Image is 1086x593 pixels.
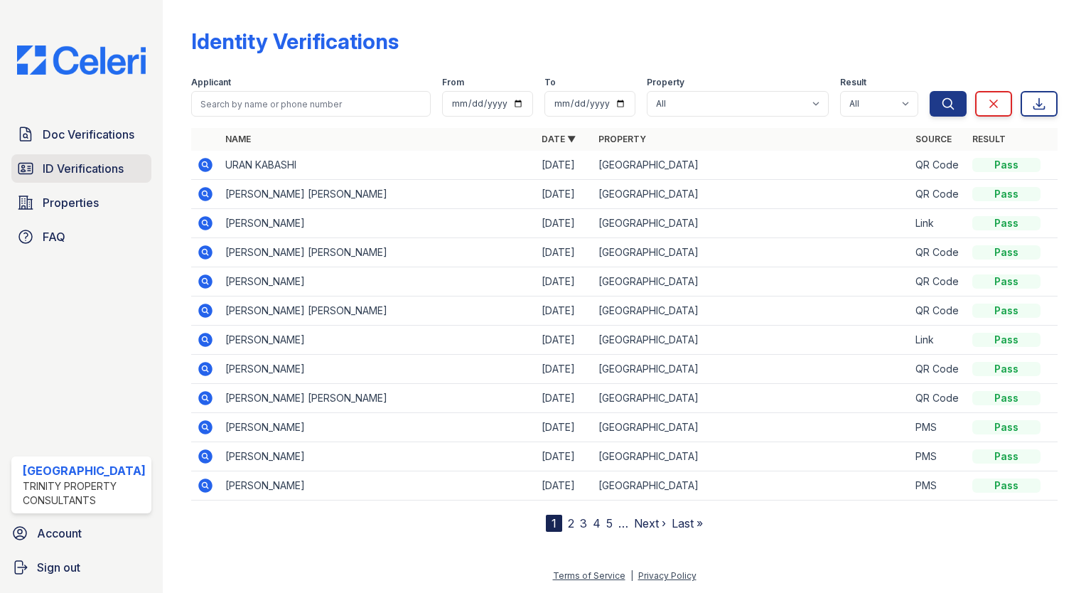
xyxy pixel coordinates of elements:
img: CE_Logo_Blue-a8612792a0a2168367f1c8372b55b34899dd931a85d93a1a3d3e32e68fde9ad4.png [6,46,157,75]
input: Search by name or phone number [191,91,431,117]
td: [DATE] [536,296,593,326]
td: QR Code [910,151,967,180]
div: Pass [972,274,1041,289]
td: [GEOGRAPHIC_DATA] [593,180,910,209]
div: Pass [972,158,1041,172]
a: Account [6,519,157,547]
a: Name [225,134,251,144]
a: Last » [672,516,703,530]
td: [DATE] [536,355,593,384]
a: 5 [606,516,613,530]
div: Trinity Property Consultants [23,479,146,508]
div: Pass [972,362,1041,376]
td: [DATE] [536,180,593,209]
a: 2 [568,516,574,530]
td: [GEOGRAPHIC_DATA] [593,209,910,238]
a: Properties [11,188,151,217]
td: [PERSON_NAME] [220,471,537,501]
td: [DATE] [536,442,593,471]
td: [GEOGRAPHIC_DATA] [593,151,910,180]
td: [GEOGRAPHIC_DATA] [593,471,910,501]
label: Property [647,77,684,88]
td: QR Code [910,238,967,267]
span: … [618,515,628,532]
td: [DATE] [536,384,593,413]
td: [GEOGRAPHIC_DATA] [593,326,910,355]
td: [GEOGRAPHIC_DATA] [593,413,910,442]
div: Pass [972,479,1041,493]
a: Sign out [6,553,157,582]
td: [GEOGRAPHIC_DATA] [593,296,910,326]
td: [PERSON_NAME] [220,355,537,384]
div: Pass [972,245,1041,260]
span: Doc Verifications [43,126,134,143]
td: [GEOGRAPHIC_DATA] [593,384,910,413]
td: QR Code [910,180,967,209]
label: Applicant [191,77,231,88]
td: [PERSON_NAME] [PERSON_NAME] [220,180,537,209]
td: [DATE] [536,151,593,180]
td: [GEOGRAPHIC_DATA] [593,238,910,267]
td: [GEOGRAPHIC_DATA] [593,442,910,471]
td: [GEOGRAPHIC_DATA] [593,267,910,296]
td: [PERSON_NAME] [220,209,537,238]
a: Result [972,134,1006,144]
div: Pass [972,304,1041,318]
td: Link [910,326,967,355]
a: Property [598,134,646,144]
a: Next › [634,516,666,530]
td: [DATE] [536,326,593,355]
label: From [442,77,464,88]
td: PMS [910,413,967,442]
a: FAQ [11,223,151,251]
td: [PERSON_NAME] [220,442,537,471]
td: PMS [910,471,967,501]
td: [DATE] [536,471,593,501]
td: QR Code [910,267,967,296]
td: [DATE] [536,209,593,238]
div: Pass [972,187,1041,201]
td: URAN KABASHI [220,151,537,180]
td: [DATE] [536,238,593,267]
td: Link [910,209,967,238]
div: Pass [972,391,1041,405]
td: PMS [910,442,967,471]
td: [PERSON_NAME] [PERSON_NAME] [220,296,537,326]
span: FAQ [43,228,65,245]
a: 4 [593,516,601,530]
a: ID Verifications [11,154,151,183]
a: Date ▼ [542,134,576,144]
td: [DATE] [536,413,593,442]
td: QR Code [910,355,967,384]
a: 3 [580,516,587,530]
a: Source [915,134,952,144]
div: Pass [972,333,1041,347]
td: QR Code [910,296,967,326]
a: Privacy Policy [638,570,697,581]
td: [PERSON_NAME] [PERSON_NAME] [220,238,537,267]
td: QR Code [910,384,967,413]
span: Account [37,525,82,542]
span: ID Verifications [43,160,124,177]
div: [GEOGRAPHIC_DATA] [23,462,146,479]
a: Doc Verifications [11,120,151,149]
div: Pass [972,216,1041,230]
span: Sign out [37,559,80,576]
div: Pass [972,449,1041,464]
label: To [544,77,556,88]
div: Identity Verifications [191,28,399,54]
td: [DATE] [536,267,593,296]
label: Result [840,77,866,88]
div: Pass [972,420,1041,434]
div: | [630,570,633,581]
td: [GEOGRAPHIC_DATA] [593,355,910,384]
td: [PERSON_NAME] [220,326,537,355]
div: 1 [546,515,562,532]
td: [PERSON_NAME] [PERSON_NAME] [220,384,537,413]
a: Terms of Service [553,570,625,581]
span: Properties [43,194,99,211]
td: [PERSON_NAME] [220,267,537,296]
td: [PERSON_NAME] [220,413,537,442]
